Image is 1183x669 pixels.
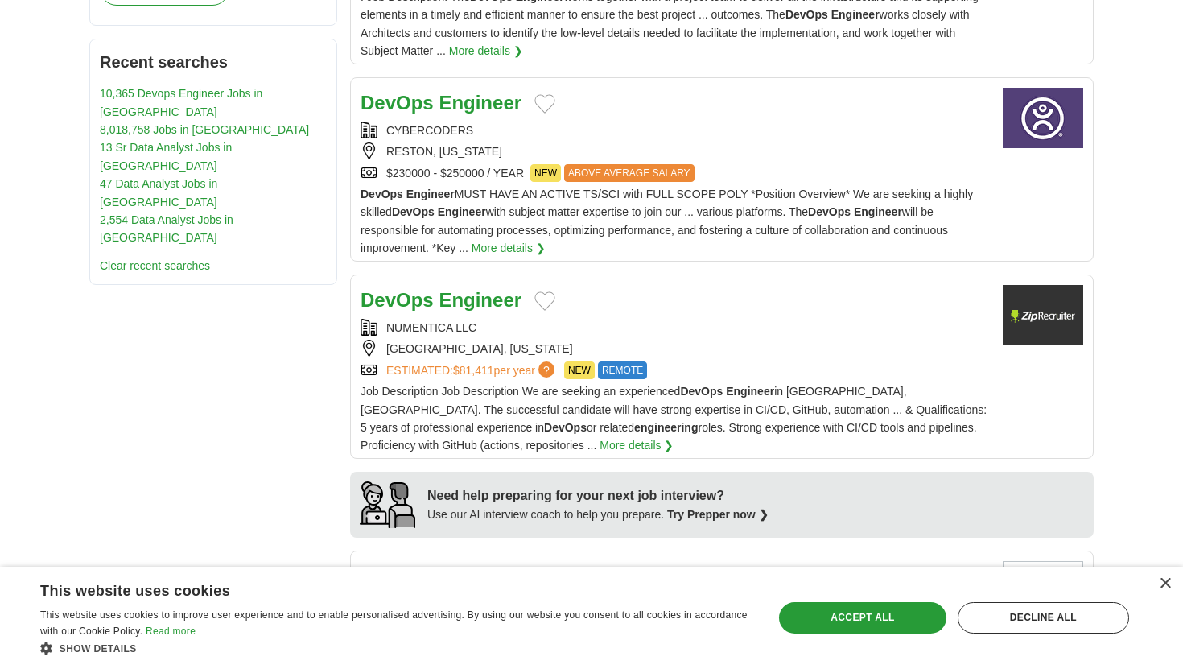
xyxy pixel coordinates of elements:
[598,361,647,379] span: REMOTE
[530,164,561,182] span: NEW
[361,565,434,587] strong: DevOps
[386,124,473,137] a: CYBERCODERS
[538,361,554,378] span: ?
[361,340,990,357] div: [GEOGRAPHIC_DATA], [US_STATE]
[392,205,435,218] strong: DevOps
[1159,578,1171,590] div: Close
[564,361,595,379] span: NEW
[361,385,987,452] span: Job Description Job Description We are seeking an experienced in [GEOGRAPHIC_DATA], [GEOGRAPHIC_D...
[831,8,880,21] strong: Engineer
[1003,88,1083,148] img: CyberCoders logo
[146,626,196,637] a: Read more, opens a new window
[40,640,752,657] div: Show details
[439,92,521,114] strong: Engineer
[438,205,486,218] strong: Engineer
[361,565,521,587] a: DevOps Engineer
[449,42,523,60] a: More details ❯
[361,188,973,254] span: MUST HAVE AN ACTIVE TS/SCI with FULL SCOPE POLY *Position Overview* We are seeking a highly skill...
[600,436,674,454] a: More details ❯
[60,643,137,655] span: Show details
[361,289,434,311] strong: DevOps
[361,289,521,311] a: DevOps Engineer
[361,188,403,200] strong: DevOps
[100,49,327,75] h2: Recent searches
[406,188,455,200] strong: Engineer
[534,291,555,311] button: Add to favorite jobs
[1003,561,1083,622] img: Leidos logo
[100,177,217,208] a: 47 Data Analyst Jobs in [GEOGRAPHIC_DATA]
[100,141,232,171] a: 13 Sr Data Analyst Jobs in [GEOGRAPHIC_DATA]
[808,205,851,218] strong: DevOps
[680,385,723,398] strong: DevOps
[361,92,521,114] a: DevOps Engineer
[361,319,990,337] div: NUMENTICA LLC
[1003,285,1083,345] img: Company logo
[958,602,1129,633] div: Decline all
[779,602,946,633] div: Accept all
[100,213,233,244] a: 2,554 Data Analyst Jobs in [GEOGRAPHIC_DATA]
[564,164,695,182] span: ABOVE AVERAGE SALARY
[439,565,521,587] strong: Engineer
[386,361,558,379] a: ESTIMATED:$81,411per year?
[854,205,902,218] strong: Engineer
[100,123,309,136] a: 8,018,758 Jobs in [GEOGRAPHIC_DATA]
[40,576,711,601] div: This website uses cookies
[785,8,828,21] strong: DevOps
[40,609,748,637] span: This website uses cookies to improve user experience and to enable personalised advertising. By u...
[361,92,434,114] strong: DevOps
[472,239,546,257] a: More details ❯
[100,87,262,118] a: 10,365 Devops Engineer Jobs in [GEOGRAPHIC_DATA]
[427,485,769,506] div: Need help preparing for your next job interview?
[634,421,698,434] strong: engineering
[427,506,769,523] div: Use our AI interview coach to help you prepare.
[726,385,774,398] strong: Engineer
[453,364,494,377] span: $81,411
[361,164,990,182] div: $230000 - $250000 / YEAR
[544,421,587,434] strong: DevOps
[439,289,521,311] strong: Engineer
[361,142,990,160] div: RESTON, [US_STATE]
[534,94,555,114] button: Add to favorite jobs
[100,259,210,272] a: Clear recent searches
[667,508,769,521] a: Try Prepper now ❯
